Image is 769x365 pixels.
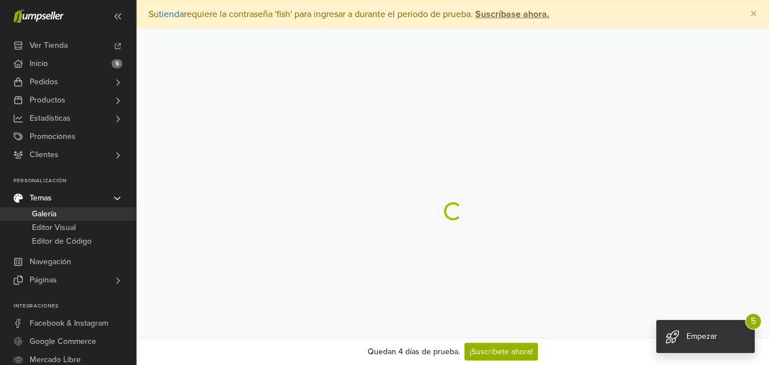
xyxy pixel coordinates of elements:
[745,313,762,330] span: 5
[686,331,717,341] span: Empezar
[30,333,96,351] span: Google Commerce
[368,346,460,358] div: Quedan 4 días de prueba.
[30,128,76,146] span: Promociones
[750,6,757,22] span: ×
[30,55,48,73] span: Inicio
[30,146,59,164] span: Clientes
[14,178,136,184] p: Personalización
[30,109,71,128] span: Estadísticas
[32,221,76,235] span: Editor Visual
[30,91,65,109] span: Productos
[30,253,71,271] span: Navegación
[464,343,538,360] a: ¡Suscríbete ahora!
[14,303,136,310] p: Integraciones
[30,271,57,289] span: Páginas
[656,320,755,353] div: Empezar 5
[473,9,549,20] a: Suscríbase ahora.
[112,59,122,68] span: 5
[30,314,108,333] span: Facebook & Instagram
[32,207,56,221] span: Galería
[32,235,92,248] span: Editor de Código
[30,73,58,91] span: Pedidos
[159,9,184,20] a: tienda
[475,9,549,20] strong: Suscríbase ahora.
[739,1,768,28] button: Close
[30,189,52,207] span: Temas
[30,36,68,55] span: Ver Tienda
